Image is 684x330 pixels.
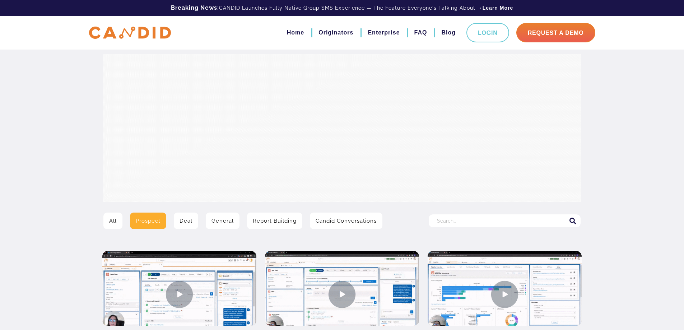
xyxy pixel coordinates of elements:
a: Login [466,23,509,42]
a: Home [287,27,304,39]
a: General [206,213,239,229]
a: All [103,213,122,229]
b: Breaking News: [171,4,219,11]
a: Report Building [247,213,302,229]
a: Originators [318,27,353,39]
a: FAQ [414,27,427,39]
a: Candid Conversations [310,213,382,229]
img: Video Library Hero [103,54,581,202]
a: Prospect [130,213,166,229]
a: Request A Demo [516,23,595,42]
img: CANDID APP [89,27,171,39]
a: Blog [441,27,456,39]
a: Deal [174,213,198,229]
a: Enterprise [368,27,400,39]
a: Learn More [483,4,513,11]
